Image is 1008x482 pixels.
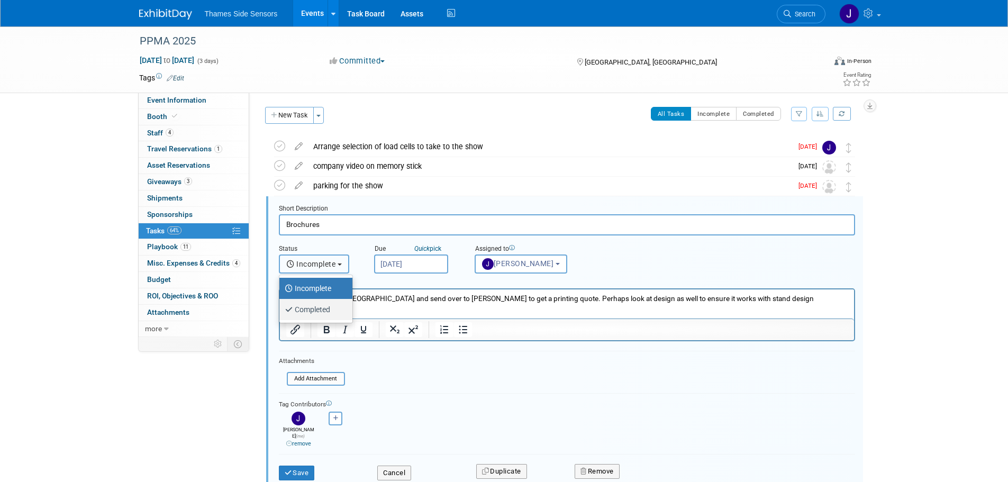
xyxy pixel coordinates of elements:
[205,10,278,18] span: Thames Side Sensors
[147,210,193,219] span: Sponsorships
[139,158,249,174] a: Asset Reservations
[147,259,240,267] span: Misc. Expenses & Credits
[147,308,189,316] span: Attachments
[355,322,373,337] button: Underline
[475,254,567,274] button: [PERSON_NAME]
[209,337,228,351] td: Personalize Event Tab Strip
[139,9,192,20] img: ExhibitDay
[227,337,249,351] td: Toggle Event Tabs
[414,245,430,252] i: Quick
[822,160,836,174] img: Unassigned
[147,144,222,153] span: Travel Reservations
[180,243,191,251] span: 11
[139,207,249,223] a: Sponsorships
[147,292,218,300] span: ROI, Objectives & ROO
[374,254,448,274] input: Due Date
[139,141,249,157] a: Travel Reservations1
[822,141,836,154] img: James Netherway
[281,425,316,448] div: [PERSON_NAME]
[139,321,249,337] a: more
[167,226,181,234] span: 64%
[575,464,620,479] button: Remove
[839,4,859,24] img: James Netherway
[822,180,836,194] img: Unassigned
[279,214,855,235] input: Name of task or a short description
[139,109,249,125] a: Booth
[377,466,411,480] button: Cancel
[317,322,335,337] button: Bold
[139,305,249,321] a: Attachments
[289,181,308,190] a: edit
[846,182,851,192] i: Move task
[279,204,855,214] div: Short Description
[139,174,249,190] a: Giveaways3
[147,194,183,202] span: Shipments
[139,56,195,65] span: [DATE] [DATE]
[476,464,527,479] button: Duplicate
[289,161,308,171] a: edit
[374,244,459,254] div: Due
[285,280,342,297] label: Incomplete
[147,161,210,169] span: Asset Reservations
[279,398,855,409] div: Tag Contributors
[147,275,171,284] span: Budget
[777,5,825,23] a: Search
[475,244,607,254] div: Assigned to
[482,259,554,268] span: [PERSON_NAME]
[834,57,845,65] img: Format-Inperson.png
[798,143,822,150] span: [DATE]
[846,162,851,172] i: Move task
[139,223,249,239] a: Tasks64%
[585,58,717,66] span: [GEOGRAPHIC_DATA], [GEOGRAPHIC_DATA]
[147,112,179,121] span: Booth
[651,107,692,121] button: All Tasks
[296,434,305,439] span: (me)
[798,162,822,170] span: [DATE]
[147,96,206,104] span: Event Information
[412,244,443,253] a: Quickpick
[279,357,345,366] div: Attachments
[172,113,177,119] i: Booth reservation complete
[139,239,249,255] a: Playbook11
[139,72,184,83] td: Tags
[308,157,792,175] div: company video on memory stick
[846,143,851,153] i: Move task
[279,274,855,288] div: Details
[308,177,792,195] div: parking for the show
[279,244,358,254] div: Status
[435,322,453,337] button: Numbered list
[833,107,851,121] a: Refresh
[791,10,815,18] span: Search
[308,138,792,156] div: Arrange selection of load cells to take to the show
[139,190,249,206] a: Shipments
[336,322,354,337] button: Italic
[147,177,192,186] span: Giveaways
[145,324,162,333] span: more
[139,272,249,288] a: Budget
[286,440,311,447] a: remove
[280,289,854,319] iframe: Rich Text Area
[184,177,192,185] span: 3
[147,242,191,251] span: Playbook
[196,58,219,65] span: (3 days)
[139,125,249,141] a: Staff4
[139,288,249,304] a: ROI, Objectives & ROO
[167,75,184,82] a: Edit
[454,322,472,337] button: Bullet list
[842,72,871,78] div: Event Rating
[139,93,249,108] a: Event Information
[798,182,822,189] span: [DATE]
[292,412,305,425] img: James Netherway
[847,57,871,65] div: In-Person
[214,145,222,153] span: 1
[286,260,336,268] span: Incomplete
[289,142,308,151] a: edit
[386,322,404,337] button: Subscript
[232,259,240,267] span: 4
[285,301,342,318] label: Completed
[691,107,737,121] button: Incomplete
[146,226,181,235] span: Tasks
[763,55,872,71] div: Event Format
